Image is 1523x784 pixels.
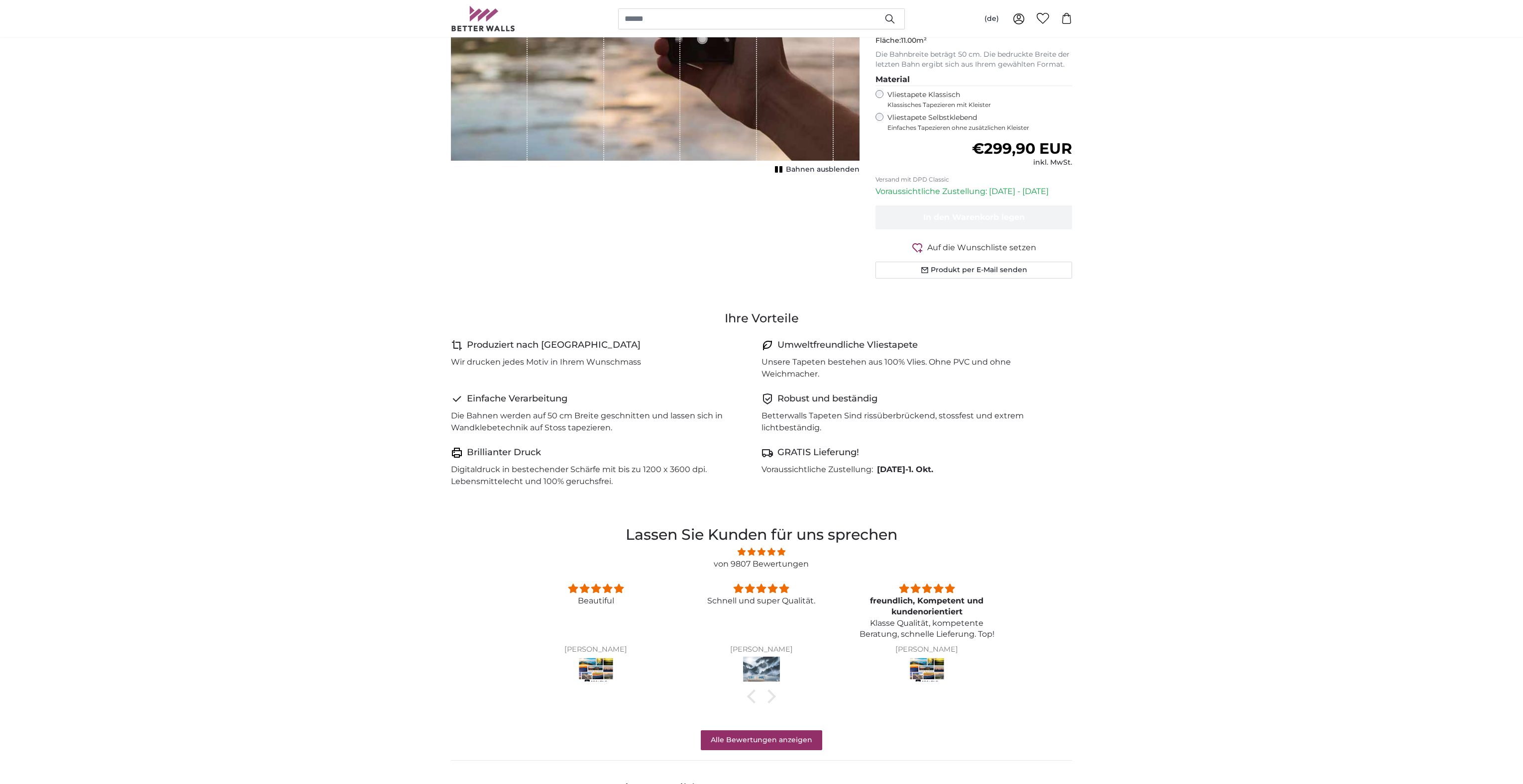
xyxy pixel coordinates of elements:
[714,559,809,569] a: von 9807 Bewertungen
[451,6,516,31] img: Betterwalls
[887,90,1064,109] label: Vliestapete Klassisch
[761,410,1064,434] p: Betterwalls Tapeten Sind rissüberbrückend, stossfest und extrem lichtbeständig.
[513,546,1010,558] span: 4.81 stars
[927,242,1036,254] span: Auf die Wunschliste setzen
[701,730,822,750] a: Alle Bewertungen anzeigen
[451,410,754,434] p: Die Bahnen werden auf 50 cm Breite geschnitten und lassen sich in Wandklebetechnik auf Stoss tape...
[467,392,567,406] h4: Einfache Verarbeitung
[856,646,997,654] div: [PERSON_NAME]
[525,582,666,595] div: 5 stars
[856,582,997,595] div: 5 stars
[887,101,1064,109] span: Klassisches Tapezieren mit Kleister
[513,523,1010,546] h2: Lassen Sie Kunden für uns sprechen
[908,657,946,685] img: Stockfoto
[977,10,1007,28] button: (de)
[743,657,780,685] img: Fototapete Der Wolf in den Wäldern
[875,50,1072,70] p: Die Bahnbreite beträgt 50 cm. Die bedruckte Breite der letzten Bahn ergibt sich aus Ihrem gewählt...
[772,163,860,177] button: Bahnen ausblenden
[875,205,1072,229] button: In den Warenkorb legen
[786,165,860,175] span: Bahnen ausblenden
[887,113,1072,132] label: Vliestapete Selbstklebend
[875,36,1072,46] p: Fläche:
[451,356,641,368] p: Wir drucken jedes Motiv in Ihrem Wunschmass
[901,36,927,45] span: 11.00m²
[875,186,1072,197] p: Voraussichtliche Zustellung: [DATE] - [DATE]
[691,646,832,654] div: [PERSON_NAME]
[856,618,997,640] p: Klasse Qualität, kompetente Beratung, schnelle Lieferung. Top!
[525,646,666,654] div: [PERSON_NAME]
[691,582,832,595] div: 5 stars
[887,124,1072,132] span: Einfaches Tapezieren ohne zusätzlichen Kleister
[923,212,1025,222] span: In den Warenkorb legen
[875,176,1072,184] p: Versand mit DPD Classic
[451,464,754,488] p: Digitaldruck in bestechender Schärfe mit bis zu 1200 x 3600 dpi. Lebensmittelecht und 100% geruch...
[777,338,918,352] h4: Umweltfreundliche Vliestapete
[691,595,832,606] p: Schnell und super Qualität.
[856,595,997,618] div: freundlich, Kompetent und kundenorientiert
[877,465,905,474] span: [DATE]
[467,338,641,352] h4: Produziert nach [GEOGRAPHIC_DATA]
[577,657,615,685] img: Stockfoto
[777,446,859,460] h4: GRATIS Lieferung!
[875,74,1072,86] legend: Material
[467,446,541,460] h4: Brillianter Druck
[877,465,933,474] b: -
[777,392,877,406] h4: Robust und beständig
[761,356,1064,380] p: Unsere Tapeten bestehen aus 100% Vlies. Ohne PVC und ohne Weichmacher.
[908,465,933,474] span: 1. Okt.
[972,158,1072,168] div: inkl. MwSt.
[875,262,1072,279] button: Produkt per E-Mail senden
[972,139,1072,158] span: €299,90 EUR
[451,310,1072,326] h3: Ihre Vorteile
[875,241,1072,254] button: Auf die Wunschliste setzen
[761,464,873,476] p: Voraussichtliche Zustellung:
[525,595,666,606] p: Beautiful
